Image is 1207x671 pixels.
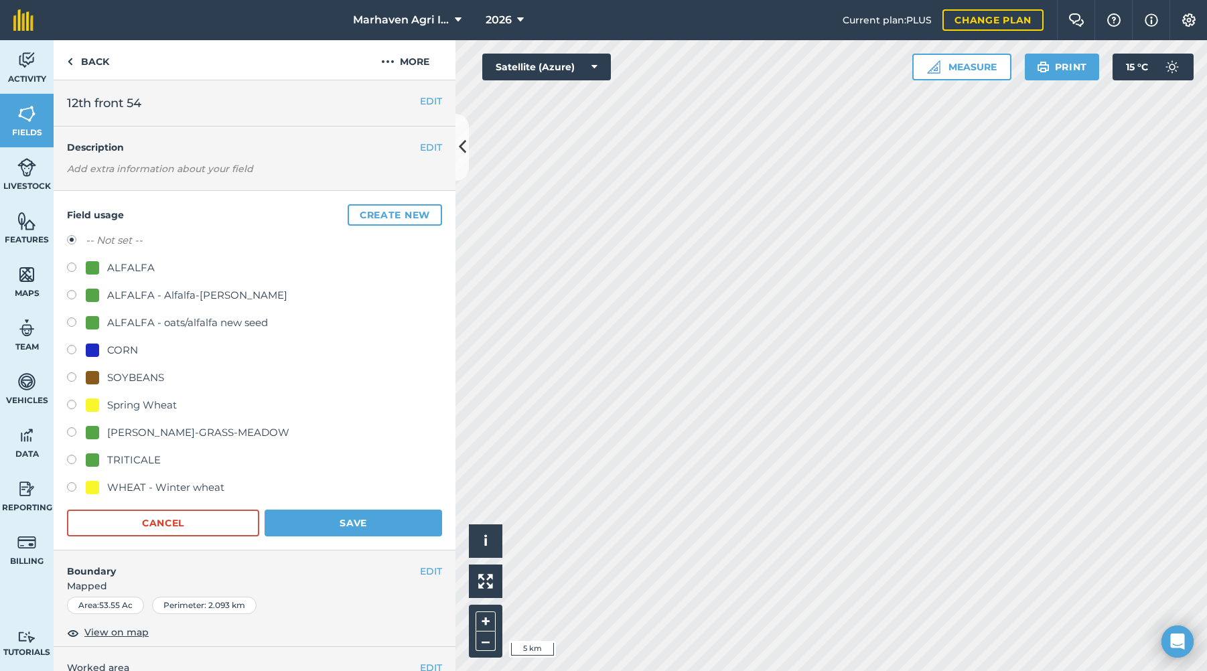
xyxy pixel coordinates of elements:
[942,9,1044,31] a: Change plan
[67,597,144,614] div: Area : 53.55 Ac
[478,574,493,589] img: Four arrows, one pointing top left, one top right, one bottom right and the last bottom left
[17,532,36,552] img: svg+xml;base64,PD94bWwgdmVyc2lvbj0iMS4wIiBlbmNvZGluZz0idXRmLTgiPz4KPCEtLSBHZW5lcmF0b3I6IEFkb2JlIE...
[17,50,36,70] img: svg+xml;base64,PD94bWwgdmVyc2lvbj0iMS4wIiBlbmNvZGluZz0idXRmLTgiPz4KPCEtLSBHZW5lcmF0b3I6IEFkb2JlIE...
[107,287,287,303] div: ALFALFA - Alfalfa-[PERSON_NAME]
[484,532,488,549] span: i
[1126,54,1148,80] span: 15 ° C
[17,265,36,285] img: svg+xml;base64,PHN2ZyB4bWxucz0iaHR0cDovL3d3dy53My5vcmcvMjAwMC9zdmciIHdpZHRoPSI1NiIgaGVpZ2h0PSI2MC...
[86,232,143,248] label: -- Not set --
[67,625,149,641] button: View on map
[67,204,442,226] h4: Field usage
[353,12,449,28] span: Marhaven Agri Inc
[1161,625,1194,658] div: Open Intercom Messenger
[67,140,442,155] h4: Description
[107,425,289,441] div: [PERSON_NAME]-GRASS-MEADOW
[67,54,73,70] img: svg+xml;base64,PHN2ZyB4bWxucz0iaHR0cDovL3d3dy53My5vcmcvMjAwMC9zdmciIHdpZHRoPSI5IiBoZWlnaHQ9IjI0Ii...
[107,342,138,358] div: CORN
[1145,12,1158,28] img: svg+xml;base64,PHN2ZyB4bWxucz0iaHR0cDovL3d3dy53My5vcmcvMjAwMC9zdmciIHdpZHRoPSIxNyIgaGVpZ2h0PSIxNy...
[469,524,502,558] button: i
[84,625,149,640] span: View on map
[107,397,177,413] div: Spring Wheat
[107,370,164,386] div: SOYBEANS
[107,260,155,276] div: ALFALFA
[17,211,36,231] img: svg+xml;base64,PHN2ZyB4bWxucz0iaHR0cDovL3d3dy53My5vcmcvMjAwMC9zdmciIHdpZHRoPSI1NiIgaGVpZ2h0PSI2MC...
[107,315,268,331] div: ALFALFA - oats/alfalfa new seed
[1113,54,1194,80] button: 15 °C
[67,625,79,641] img: svg+xml;base64,PHN2ZyB4bWxucz0iaHR0cDovL3d3dy53My5vcmcvMjAwMC9zdmciIHdpZHRoPSIxOCIgaGVpZ2h0PSIyNC...
[381,54,395,70] img: svg+xml;base64,PHN2ZyB4bWxucz0iaHR0cDovL3d3dy53My5vcmcvMjAwMC9zdmciIHdpZHRoPSIyMCIgaGVpZ2h0PSIyNC...
[54,550,420,579] h4: Boundary
[1037,59,1050,75] img: svg+xml;base64,PHN2ZyB4bWxucz0iaHR0cDovL3d3dy53My5vcmcvMjAwMC9zdmciIHdpZHRoPSIxOSIgaGVpZ2h0PSIyNC...
[912,54,1011,80] button: Measure
[1025,54,1100,80] button: Print
[486,12,512,28] span: 2026
[54,40,123,80] a: Back
[355,40,455,80] button: More
[17,425,36,445] img: svg+xml;base64,PD94bWwgdmVyc2lvbj0iMS4wIiBlbmNvZGluZz0idXRmLTgiPz4KPCEtLSBHZW5lcmF0b3I6IEFkb2JlIE...
[476,631,496,651] button: –
[1181,13,1197,27] img: A cog icon
[420,564,442,579] button: EDIT
[17,631,36,644] img: svg+xml;base64,PD94bWwgdmVyc2lvbj0iMS4wIiBlbmNvZGluZz0idXRmLTgiPz4KPCEtLSBHZW5lcmF0b3I6IEFkb2JlIE...
[107,452,161,468] div: TRITICALE
[67,163,253,175] em: Add extra information about your field
[54,579,455,593] span: Mapped
[17,157,36,177] img: svg+xml;base64,PD94bWwgdmVyc2lvbj0iMS4wIiBlbmNvZGluZz0idXRmLTgiPz4KPCEtLSBHZW5lcmF0b3I6IEFkb2JlIE...
[17,372,36,392] img: svg+xml;base64,PD94bWwgdmVyc2lvbj0iMS4wIiBlbmNvZGluZz0idXRmLTgiPz4KPCEtLSBHZW5lcmF0b3I6IEFkb2JlIE...
[927,60,940,74] img: Ruler icon
[265,510,442,536] button: Save
[1106,13,1122,27] img: A question mark icon
[67,510,259,536] button: Cancel
[13,9,33,31] img: fieldmargin Logo
[107,479,224,496] div: WHEAT - Winter wheat
[420,140,442,155] button: EDIT
[67,94,141,113] span: 12th front 54
[1068,13,1084,27] img: Two speech bubbles overlapping with the left bubble in the forefront
[1159,54,1186,80] img: svg+xml;base64,PD94bWwgdmVyc2lvbj0iMS4wIiBlbmNvZGluZz0idXRmLTgiPz4KPCEtLSBHZW5lcmF0b3I6IEFkb2JlIE...
[420,94,442,108] button: EDIT
[17,479,36,499] img: svg+xml;base64,PD94bWwgdmVyc2lvbj0iMS4wIiBlbmNvZGluZz0idXRmLTgiPz4KPCEtLSBHZW5lcmF0b3I6IEFkb2JlIE...
[482,54,611,80] button: Satellite (Azure)
[348,204,442,226] button: Create new
[17,318,36,338] img: svg+xml;base64,PD94bWwgdmVyc2lvbj0iMS4wIiBlbmNvZGluZz0idXRmLTgiPz4KPCEtLSBHZW5lcmF0b3I6IEFkb2JlIE...
[17,104,36,124] img: svg+xml;base64,PHN2ZyB4bWxucz0iaHR0cDovL3d3dy53My5vcmcvMjAwMC9zdmciIHdpZHRoPSI1NiIgaGVpZ2h0PSI2MC...
[843,13,932,27] span: Current plan : PLUS
[476,611,496,631] button: +
[152,597,257,614] div: Perimeter : 2.093 km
